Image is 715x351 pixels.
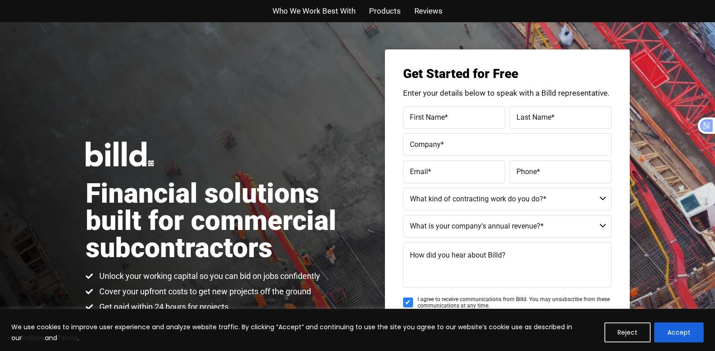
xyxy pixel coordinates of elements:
span: Unlock your working capital so you can bid on jobs confidently [97,271,320,282]
span: Email [410,167,428,175]
a: Policies [22,333,45,342]
span: Last Name [516,112,551,121]
a: Terms [57,333,78,342]
input: I agree to receive communications from Billd. You may unsubscribe from these communications at an... [403,297,413,307]
span: Get paid within 24 hours for projects [97,302,229,312]
span: I agree to receive communications from Billd. You may unsubscribe from these communications at an... [418,296,612,309]
a: Products [369,5,401,18]
h3: Get Started for Free [403,68,612,80]
span: How did you hear about Billd? [410,251,506,259]
button: Reject [604,322,651,342]
p: We use cookies to improve user experience and analyze website traffic. By clicking “Accept” and c... [11,322,598,343]
p: Enter your details below to speak with a Billd representative. [403,89,612,97]
span: Phone [516,167,537,175]
span: Company [410,140,441,148]
a: Reviews [414,5,443,18]
span: Cover your upfront costs to get new projects off the ground [97,286,311,297]
h1: Financial solutions built for commercial subcontractors [86,180,358,262]
a: Who We Work Best With [272,5,355,18]
button: Accept [654,322,704,342]
span: First Name [410,112,445,121]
